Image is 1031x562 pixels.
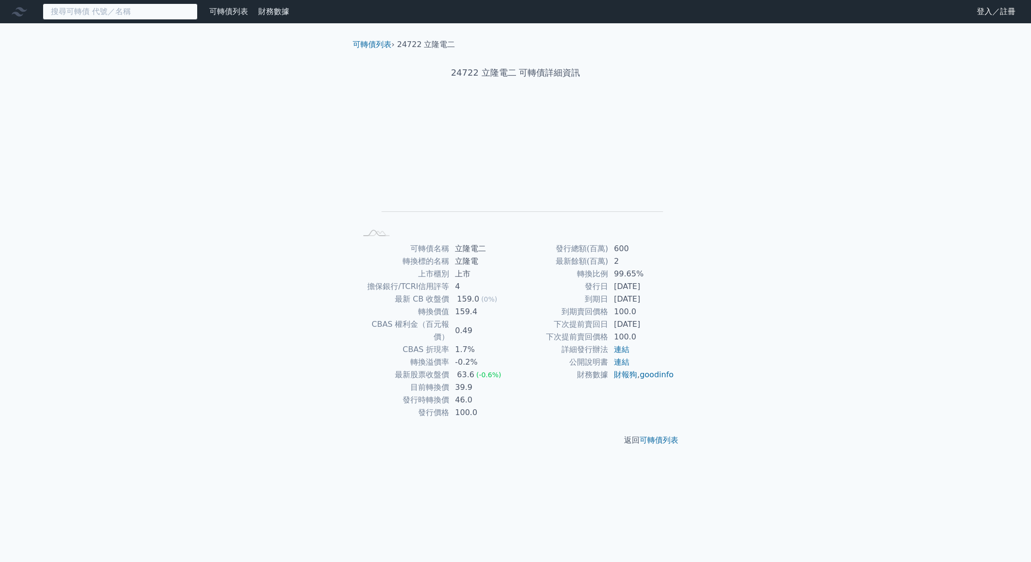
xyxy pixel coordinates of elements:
td: 上市櫃別 [357,268,449,280]
td: 立隆電二 [449,242,515,255]
td: 轉換標的名稱 [357,255,449,268]
td: , [608,369,674,381]
td: CBAS 權利金（百元報價） [357,318,449,343]
td: 最新 CB 收盤價 [357,293,449,305]
td: 公開說明書 [515,356,608,369]
td: 可轉債名稱 [357,242,449,255]
span: (0%) [481,295,497,303]
a: 可轉債列表 [353,40,391,49]
a: goodinfo [640,370,673,379]
div: 159.0 [455,293,481,305]
td: 下次提前賣回價格 [515,331,608,343]
td: 2 [608,255,674,268]
td: 目前轉換價 [357,381,449,394]
a: 登入／註冊 [969,4,1023,19]
li: › [353,39,394,50]
td: 99.65% [608,268,674,280]
td: 詳細發行辦法 [515,343,608,356]
td: 100.0 [608,331,674,343]
p: 返回 [345,434,686,446]
td: 發行總額(百萬) [515,242,608,255]
td: 到期賣回價格 [515,305,608,318]
a: 財務數據 [258,7,289,16]
td: 轉換價值 [357,305,449,318]
td: 100.0 [449,406,515,419]
td: 擔保銀行/TCRI信用評等 [357,280,449,293]
td: 轉換比例 [515,268,608,280]
span: (-0.6%) [476,371,501,379]
td: 最新餘額(百萬) [515,255,608,268]
td: 1.7% [449,343,515,356]
div: 63.6 [455,369,476,381]
td: 4 [449,280,515,293]
td: [DATE] [608,280,674,293]
g: Chart [373,110,663,226]
td: [DATE] [608,293,674,305]
td: [DATE] [608,318,674,331]
td: 發行時轉換價 [357,394,449,406]
a: 連結 [614,345,629,354]
td: 發行價格 [357,406,449,419]
td: 立隆電 [449,255,515,268]
td: 39.9 [449,381,515,394]
li: 24722 立隆電二 [397,39,455,50]
td: 下次提前賣回日 [515,318,608,331]
td: -0.2% [449,356,515,369]
td: 600 [608,242,674,255]
input: 搜尋可轉債 代號／名稱 [43,3,198,20]
td: 財務數據 [515,369,608,381]
a: 連結 [614,357,629,367]
td: 到期日 [515,293,608,305]
td: 100.0 [608,305,674,318]
td: 轉換溢價率 [357,356,449,369]
a: 財報狗 [614,370,637,379]
td: 上市 [449,268,515,280]
td: 46.0 [449,394,515,406]
td: 最新股票收盤價 [357,369,449,381]
td: 發行日 [515,280,608,293]
a: 可轉債列表 [209,7,248,16]
td: CBAS 折現率 [357,343,449,356]
td: 0.49 [449,318,515,343]
a: 可轉債列表 [640,435,678,445]
td: 159.4 [449,305,515,318]
h1: 24722 立隆電二 可轉債詳細資訊 [345,66,686,80]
